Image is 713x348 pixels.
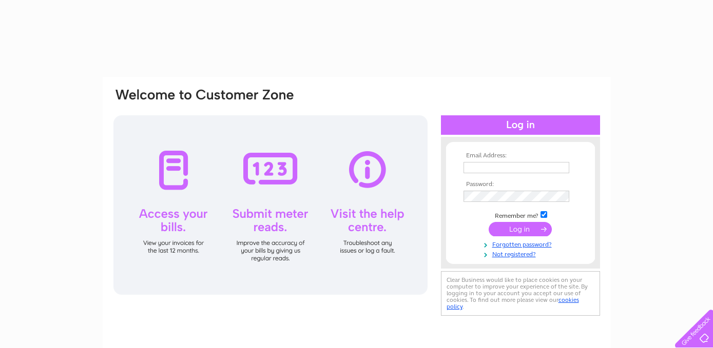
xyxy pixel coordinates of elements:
[489,222,552,236] input: Submit
[461,152,580,159] th: Email Address:
[461,181,580,188] th: Password:
[464,249,580,258] a: Not registered?
[447,296,579,310] a: cookies policy
[461,210,580,220] td: Remember me?
[441,271,600,316] div: Clear Business would like to place cookies on your computer to improve your experience of the sit...
[464,239,580,249] a: Forgotten password?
